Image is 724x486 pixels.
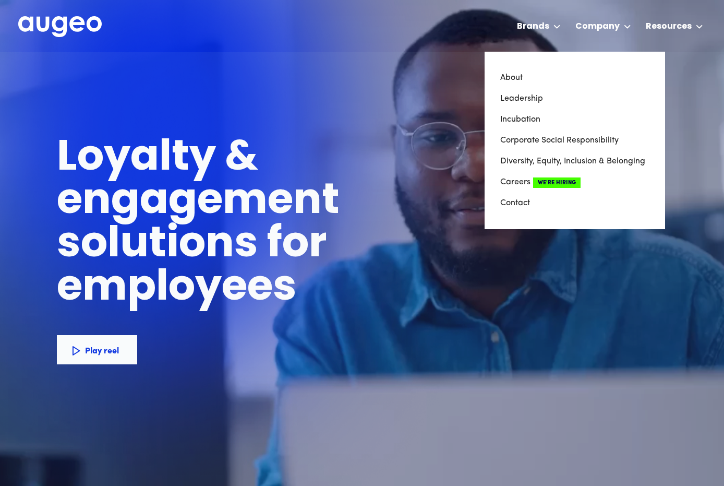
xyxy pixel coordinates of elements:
a: About [500,67,649,88]
div: Company [575,20,620,33]
a: Corporate Social Responsibility [500,130,649,151]
a: Diversity, Equity, Inclusion & Belonging [500,151,649,172]
a: Contact [500,193,649,214]
a: home [18,16,102,38]
div: Resources [646,20,692,33]
nav: Company [485,52,665,229]
a: CareersWe're Hiring [500,172,649,193]
div: Brands [517,20,549,33]
img: Augeo's full logo in white. [18,16,102,38]
span: We're Hiring [533,177,581,188]
a: Incubation [500,109,649,130]
a: Leadership [500,88,649,109]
